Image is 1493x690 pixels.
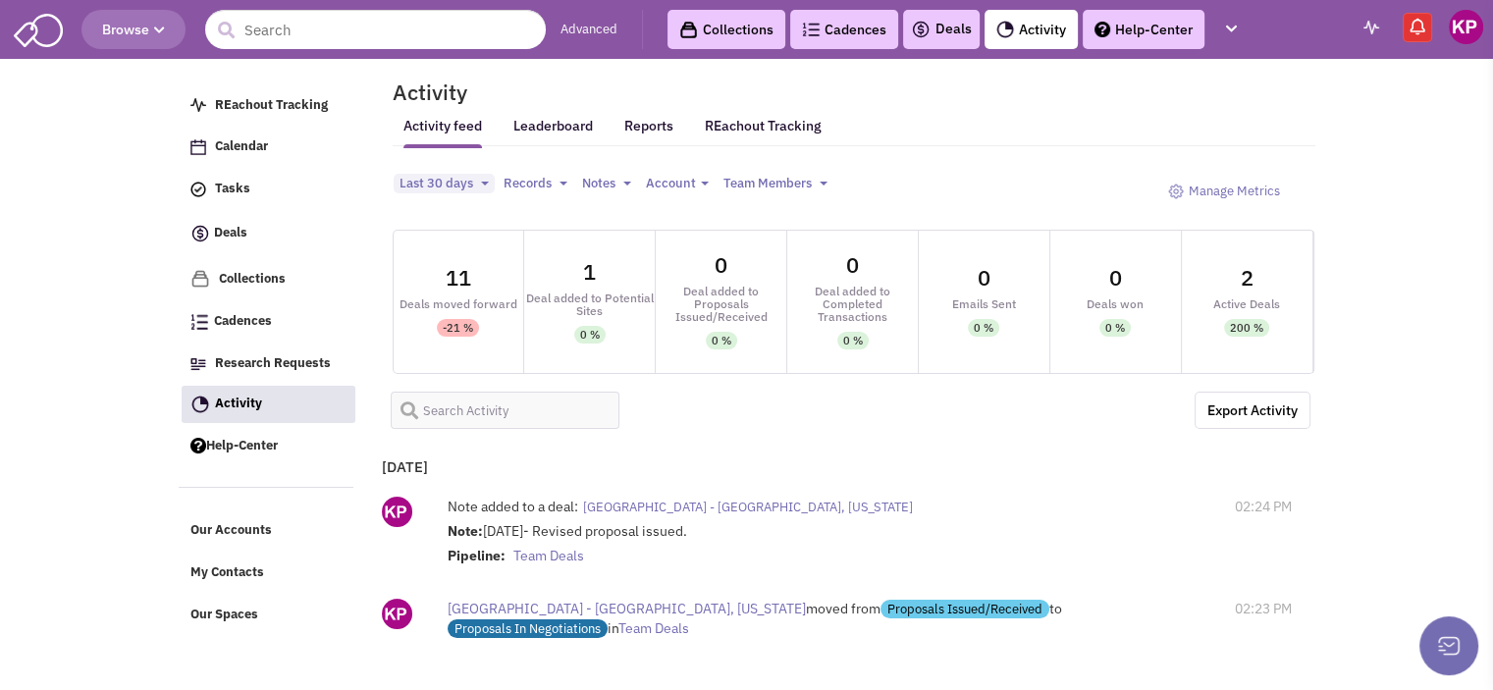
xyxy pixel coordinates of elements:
[513,117,593,148] a: Leaderboard
[1449,10,1483,44] img: Keypoint Partners
[443,319,473,337] div: -21 %
[679,21,698,39] img: icon-collection-lavender-black.svg
[181,428,354,465] a: Help-Center
[181,87,354,125] a: REachout Tracking
[1094,22,1110,37] img: help.png
[182,386,355,423] a: Activity
[576,174,637,194] button: Notes
[919,297,1049,310] div: Emails Sent
[667,10,785,49] a: Collections
[205,10,546,49] input: Search
[394,297,524,310] div: Deals moved forward
[1050,297,1181,310] div: Deals won
[382,599,412,629] img: ny_GipEnDU-kinWYCc5EwQ.png
[190,314,208,330] img: Cadences_logo.png
[1195,392,1310,429] a: Export the below as a .XLSX spreadsheet
[181,213,354,255] a: Deals
[846,254,859,276] div: 0
[1235,599,1292,618] span: 02:23 PM
[656,285,786,323] div: Deal added to Proposals Issued/Received
[504,175,552,191] span: Records
[181,260,354,298] a: Collections
[190,564,264,581] span: My Contacts
[705,105,822,146] a: REachout Tracking
[448,521,1144,570] div: [DATE]- Revised proposal issued.
[996,21,1014,38] img: Activity.png
[190,139,206,155] img: Calendar.png
[400,175,473,191] span: Last 30 days
[582,175,615,191] span: Notes
[978,267,990,289] div: 0
[974,319,993,337] div: 0 %
[219,270,286,287] span: Collections
[181,597,354,634] a: Our Spaces
[843,332,863,349] div: 0 %
[1105,319,1125,337] div: 0 %
[191,396,209,413] img: Activity.png
[1109,267,1122,289] div: 0
[448,619,608,638] span: Proposals In Negotiations
[215,181,250,197] span: Tasks
[368,83,467,101] h2: Activity
[215,395,262,411] span: Activity
[446,267,471,289] div: 11
[618,619,689,637] span: Team Deals
[181,303,354,341] a: Cadences
[448,547,506,564] strong: Pipeline:
[1158,174,1290,210] a: Manage Metrics
[718,174,833,194] button: Team Members
[190,606,258,622] span: Our Spaces
[14,10,63,47] img: SmartAdmin
[1182,297,1312,310] div: Active Deals
[448,522,483,540] strong: Note:
[394,174,495,194] button: Last 30 days
[215,138,268,155] span: Calendar
[181,512,354,550] a: Our Accounts
[448,497,578,516] label: Note added to a deal:
[787,285,918,323] div: Deal added to Completed Transactions
[723,175,812,191] span: Team Members
[1168,184,1184,199] img: octicon_gear-24.png
[81,10,186,49] button: Browse
[181,345,354,383] a: Research Requests
[190,182,206,197] img: icon-tasks.png
[214,313,272,330] span: Cadences
[583,261,596,283] div: 1
[181,171,354,208] a: Tasks
[1241,267,1253,289] div: 2
[715,254,727,276] div: 0
[382,497,412,527] img: ny_GipEnDU-kinWYCc5EwQ.png
[583,499,913,515] span: [GEOGRAPHIC_DATA] - [GEOGRAPHIC_DATA], [US_STATE]
[190,438,206,453] img: help.png
[1083,10,1204,49] a: Help-Center
[382,457,428,476] b: [DATE]
[524,292,655,317] div: Deal added to Potential Sites
[911,18,972,41] a: Deals
[560,21,617,39] a: Advanced
[646,175,696,191] span: Account
[190,522,272,539] span: Our Accounts
[880,600,1049,618] span: Proposals Issued/Received
[391,392,620,429] input: Search Activity
[1230,319,1263,337] div: 200 %
[448,599,1086,638] div: moved from to in
[498,174,573,194] button: Records
[190,358,206,370] img: Research.png
[985,10,1078,49] a: Activity
[190,269,210,289] img: icon-collection-lavender.png
[190,222,210,245] img: icon-deals.svg
[181,129,354,166] a: Calendar
[802,23,820,36] img: Cadences_logo.png
[513,547,584,564] span: Team Deals
[102,21,165,38] span: Browse
[712,332,731,349] div: 0 %
[448,600,806,617] span: [GEOGRAPHIC_DATA] - [GEOGRAPHIC_DATA], [US_STATE]
[624,117,673,147] a: Reports
[790,10,898,49] a: Cadences
[580,326,600,344] div: 0 %
[215,96,328,113] span: REachout Tracking
[1235,497,1292,516] span: 02:24 PM
[640,174,715,194] button: Account
[911,18,931,41] img: icon-deals.svg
